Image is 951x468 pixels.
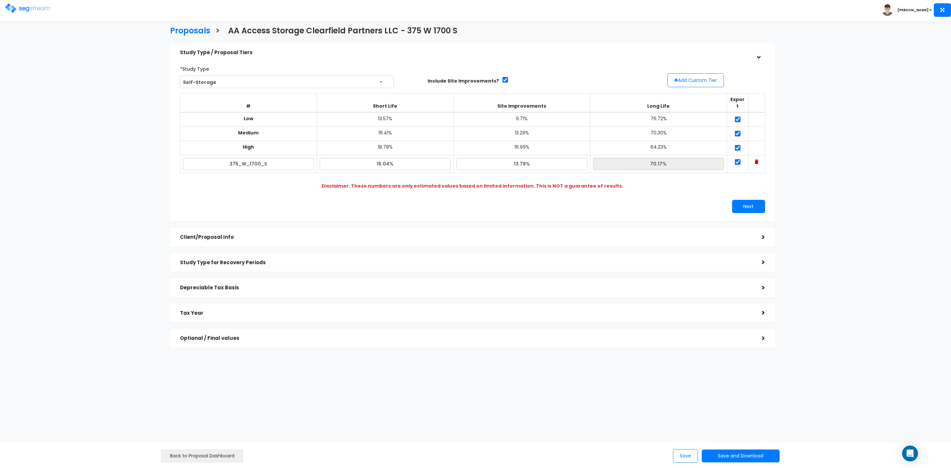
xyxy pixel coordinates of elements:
[238,129,259,136] b: Medium
[752,333,765,343] div: >
[428,78,499,84] label: Include Site Improvements?
[161,449,243,463] a: Back to Proposal Dashboard
[702,450,780,462] button: Save and Download
[898,8,929,13] b: [PERSON_NAME]
[673,449,698,463] button: Save
[5,3,51,13] img: logo.png
[180,310,752,316] h5: Tax Year
[180,76,394,88] span: Self-Storage
[752,257,765,268] div: >
[180,336,752,341] h5: Optional / Final values
[180,234,752,240] h5: Client/Proposal Info
[317,127,453,141] td: 16.41%
[752,308,765,318] div: >
[902,446,918,461] div: Open Intercom Messenger
[752,232,765,242] div: >
[317,141,453,155] td: 18.78%
[180,260,752,266] h5: Study Type for Recovery Periods
[453,127,590,141] td: 13.29%
[732,200,765,213] button: Next
[753,46,763,59] div: >
[590,141,727,155] td: 64.23%
[727,93,748,113] th: Export
[590,93,727,113] th: Long Life
[223,20,457,40] a: AA Access Storage Clearfield Partners LLC - 375 W 1700 S
[180,93,317,113] th: #
[453,141,590,155] td: 16.99%
[215,26,220,37] h3: >
[165,20,210,40] a: Proposals
[317,93,453,113] th: Short Life
[180,285,752,291] h5: Depreciable Tax Basis
[590,127,727,141] td: 70.30%
[882,4,893,16] img: avatar.png
[453,112,590,127] td: 9.71%
[228,26,457,37] h3: AA Access Storage Clearfield Partners LLC - 375 W 1700 S
[590,112,727,127] td: 76.72%
[317,112,453,127] td: 13.57%
[752,283,765,293] div: >
[243,144,254,150] b: High
[322,183,623,189] b: Disclaimer: These numbers are only estimated values based on limited information. This is NOT a g...
[180,63,209,72] label: *Study Type
[453,93,590,113] th: Site Improvements
[244,115,253,122] b: Low
[180,50,752,55] h5: Study Type / Proposal Tiers
[667,73,724,87] button: Add Custom Tier
[755,160,758,164] img: Trash Icon
[180,76,394,89] span: Self-Storage
[170,26,210,37] h3: Proposals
